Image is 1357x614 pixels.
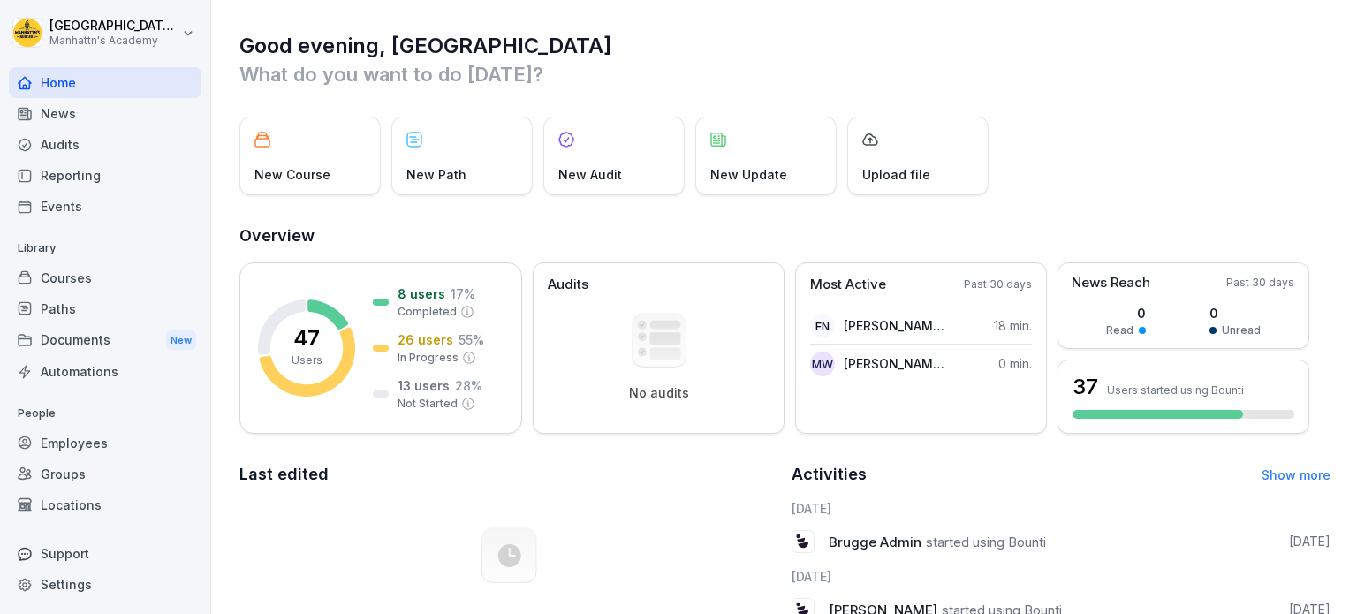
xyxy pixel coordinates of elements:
p: New Audit [558,165,622,184]
a: Automations [9,356,201,387]
a: Audits [9,129,201,160]
a: News [9,98,201,129]
a: Settings [9,569,201,600]
p: 17 % [451,284,475,303]
p: 18 min. [994,316,1032,335]
div: New [166,330,196,351]
p: No audits [629,385,689,401]
p: Unread [1222,322,1261,338]
p: [DATE] [1289,533,1330,550]
h3: 37 [1073,372,1098,402]
span: Brugge Admin [829,534,921,550]
a: Courses [9,262,201,293]
p: Users started using Bounti [1107,383,1244,397]
p: Most Active [810,275,886,295]
p: 0 [1106,304,1146,322]
p: 55 % [459,330,484,349]
p: Not Started [398,396,458,412]
p: Users [292,352,322,368]
p: Read [1106,322,1133,338]
p: Library [9,234,201,262]
h2: Activities [792,462,867,487]
p: In Progress [398,350,459,366]
p: Upload file [862,165,930,184]
a: DocumentsNew [9,324,201,357]
a: Events [9,191,201,222]
p: 8 users [398,284,445,303]
div: MW [810,352,835,376]
h6: [DATE] [792,499,1331,518]
h6: [DATE] [792,567,1331,586]
span: started using Bounti [926,534,1046,550]
p: 0 min. [998,354,1032,373]
p: [GEOGRAPHIC_DATA] Admin [49,19,178,34]
a: Paths [9,293,201,324]
h2: Overview [239,224,1330,248]
div: Documents [9,324,201,357]
p: 0 [1209,304,1261,322]
p: [PERSON_NAME] [PERSON_NAME] [844,354,945,373]
p: Manhattn's Academy [49,34,178,47]
div: Support [9,538,201,569]
p: New Update [710,165,787,184]
a: Groups [9,459,201,489]
a: Reporting [9,160,201,191]
a: Employees [9,428,201,459]
p: 26 users [398,330,453,349]
p: Past 30 days [1226,275,1294,291]
p: New Course [254,165,330,184]
h1: Good evening, [GEOGRAPHIC_DATA] [239,32,1330,60]
p: [PERSON_NAME] [PERSON_NAME] [844,316,945,335]
h2: Last edited [239,462,779,487]
p: People [9,399,201,428]
p: 47 [293,328,320,349]
p: Completed [398,304,457,320]
p: Audits [548,275,588,295]
p: 13 users [398,376,450,395]
p: 28 % [455,376,482,395]
p: News Reach [1072,273,1150,293]
p: What do you want to do [DATE]? [239,60,1330,88]
a: Home [9,67,201,98]
a: Show more [1262,467,1330,482]
a: Locations [9,489,201,520]
p: Past 30 days [964,277,1032,292]
p: New Path [406,165,466,184]
div: FN [810,314,835,338]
